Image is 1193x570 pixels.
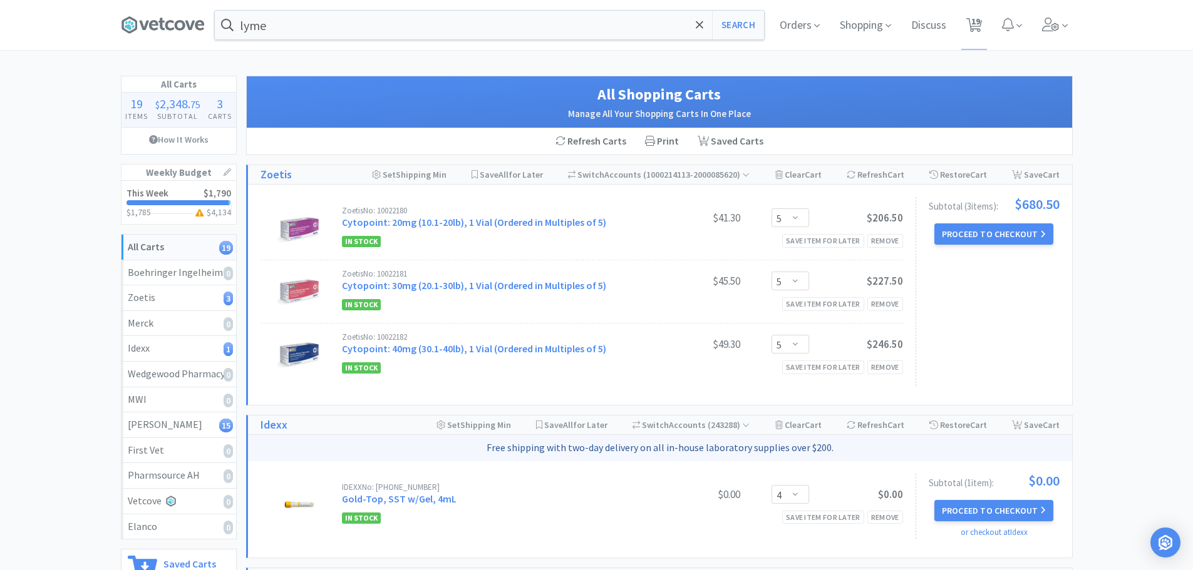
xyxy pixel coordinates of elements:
[128,442,230,459] div: First Vet
[342,236,381,247] span: In Stock
[224,267,233,280] i: 0
[224,521,233,534] i: 0
[253,440,1067,456] p: Free shipping with two-day delivery on all in-house laboratory supplies over $200.
[642,419,669,430] span: Switch
[224,317,233,331] i: 0
[867,274,903,288] span: $227.50
[342,362,381,374] span: In Stock
[563,419,573,430] span: All
[1043,169,1060,180] span: Cart
[261,416,287,434] a: Idexx
[121,336,236,362] a: Idexx1
[190,98,200,111] span: 75
[342,333,646,341] div: Zoetis No: 10022182
[646,210,740,225] div: $41.30
[163,556,217,569] h6: Saved Carts
[342,492,457,505] a: Gold-Top, SST w/Gel, 4mL
[342,299,381,310] span: In Stock
[847,165,904,184] div: Refresh
[128,467,230,484] div: Pharmsource AH
[215,11,764,39] input: Search by item, sku, manufacturer, ingredient, size...
[121,438,236,464] a: First Vet0
[224,469,233,483] i: 0
[706,419,750,430] span: ( 243288 )
[121,260,236,286] a: Boehringer Ingelheim0
[128,417,230,433] div: [PERSON_NAME]
[342,483,646,491] div: IDEXX No: [PHONE_NUMBER]
[224,495,233,509] i: 0
[867,337,903,351] span: $246.50
[934,223,1053,245] button: Proceed to Checkout
[128,240,164,253] strong: All Carts
[1028,474,1060,487] span: $0.00
[121,235,236,260] a: All Carts19
[775,415,822,434] div: Clear
[121,412,236,438] a: [PERSON_NAME]15
[636,128,688,155] div: Print
[121,463,236,489] a: Pharmsource AH0
[277,206,321,250] img: bd664e03be1e4343977eeb9e4a5ab1c4_529555.jpeg
[259,83,1060,106] h1: All Shopping Carts
[224,394,233,407] i: 0
[577,169,604,180] span: Switch
[193,208,231,216] h3: $
[847,415,904,434] div: Refresh
[641,169,750,180] span: ( 1000214113-2000085620 )
[646,337,740,352] div: $49.30
[224,342,233,356] i: 1
[546,128,636,155] div: Refresh Carts
[224,292,233,305] i: 3
[867,211,903,225] span: $206.50
[261,166,292,184] a: Zoetis
[712,11,764,39] button: Search
[342,342,606,355] a: Cytopoint: 40mg (30.1-40lb), 1 Vial (Ordered in Multiples of 5)
[1012,415,1060,434] div: Save
[277,270,321,313] img: 69894a3c7d5a4dd096f1abf43bd68f98_541731.jpeg
[121,285,236,311] a: Zoetis3
[887,169,904,180] span: Cart
[204,110,235,122] h4: Carts
[160,96,188,111] span: 2,348
[1043,419,1060,430] span: Cart
[436,415,511,434] div: Shipping Min
[633,415,750,434] div: Accounts
[217,96,223,111] span: 3
[480,169,543,180] span: Save for Later
[224,368,233,382] i: 0
[219,419,233,432] i: 15
[121,76,236,93] h1: All Carts
[646,273,740,288] div: $45.50
[121,311,236,337] a: Merck0
[128,265,230,281] div: Boehringer Ingelheim
[568,165,750,184] div: Accounts
[929,474,1060,487] div: Subtotal ( 1 item ):
[128,392,230,408] div: MWI
[128,290,230,306] div: Zoetis
[867,234,903,247] div: Remove
[121,362,236,387] a: Wedgewood Pharmacy0
[342,270,646,278] div: Zoetis No: 10022181
[128,315,230,332] div: Merck
[805,169,822,180] span: Cart
[782,360,864,374] div: Save item for later
[372,165,447,184] div: Shipping Min
[961,527,1028,537] a: or checkout at Idexx
[128,340,230,357] div: Idexx
[805,419,822,430] span: Cart
[211,206,231,218] span: 4,134
[121,128,236,151] a: How It Works
[204,187,231,199] span: $1,790
[447,419,460,430] span: Set
[775,165,822,184] div: Clear
[970,419,987,430] span: Cart
[929,165,987,184] div: Restore
[498,169,509,180] span: All
[934,500,1053,521] button: Proceed to Checkout
[277,483,321,527] img: ebff44d04c084d9dbb62ce5b5222f2e7_765847.png
[121,181,236,224] a: This Week$1,790$1,785$4,134
[867,511,903,524] div: Remove
[342,512,381,524] span: In Stock
[224,444,233,458] i: 0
